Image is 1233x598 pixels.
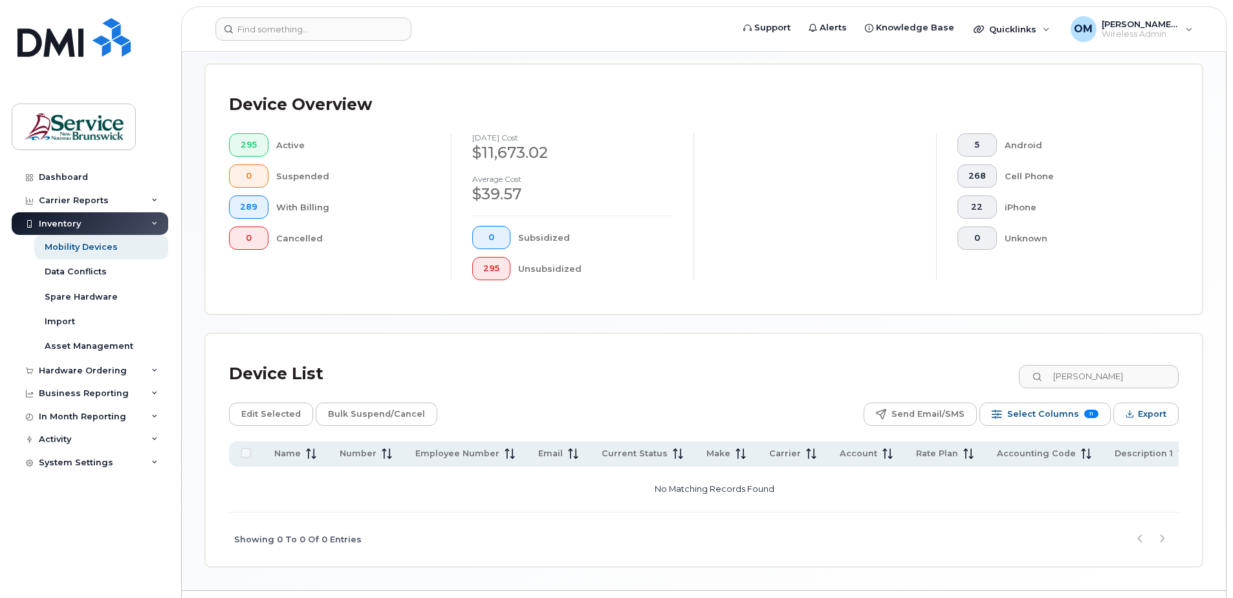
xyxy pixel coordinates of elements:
[472,226,510,249] button: 0
[229,195,268,219] button: 289
[864,403,977,426] button: Send Email/SMS
[979,403,1111,426] button: Select Columns 11
[891,404,965,424] span: Send Email/SMS
[276,133,431,157] div: Active
[538,448,563,460] span: Email
[274,448,301,460] span: Name
[518,226,673,249] div: Subsidized
[1084,410,1098,418] span: 11
[229,357,323,391] div: Device List
[957,227,997,250] button: 0
[240,171,257,181] span: 0
[856,15,963,41] a: Knowledge Base
[229,164,268,188] button: 0
[1005,133,1159,157] div: Android
[1138,404,1166,424] span: Export
[472,257,510,280] button: 295
[840,448,877,460] span: Account
[997,448,1076,460] span: Accounting Code
[229,403,313,426] button: Edit Selected
[1005,227,1159,250] div: Unknown
[965,16,1059,42] div: Quicklinks
[316,403,437,426] button: Bulk Suspend/Cancel
[229,133,268,157] button: 295
[968,233,986,243] span: 0
[483,263,499,274] span: 295
[1005,164,1159,188] div: Cell Phone
[800,15,856,41] a: Alerts
[602,448,668,460] span: Current Status
[472,175,673,183] h4: Average cost
[957,133,997,157] button: 5
[968,202,986,212] span: 22
[820,21,847,34] span: Alerts
[215,17,411,41] input: Find something...
[1113,403,1179,426] button: Export
[989,24,1036,34] span: Quicklinks
[276,164,431,188] div: Suspended
[276,227,431,250] div: Cancelled
[240,140,257,150] span: 295
[472,183,673,205] div: $39.57
[1102,29,1179,39] span: Wireless Admin
[1115,448,1173,460] span: Description 1
[769,448,801,460] span: Carrier
[483,232,499,243] span: 0
[706,448,730,460] span: Make
[1102,19,1179,29] span: [PERSON_NAME] (DNRED/MRNDE-DAAF/MAAP)
[234,472,1195,507] p: No Matching Records Found
[1007,404,1079,424] span: Select Columns
[968,171,986,181] span: 268
[234,530,362,549] span: Showing 0 To 0 Of 0 Entries
[876,21,954,34] span: Knowledge Base
[276,195,431,219] div: With Billing
[957,164,997,188] button: 268
[1062,16,1202,42] div: Oliveira, Michael (DNRED/MRNDE-DAAF/MAAP)
[229,227,268,250] button: 0
[1074,21,1093,37] span: OM
[240,202,257,212] span: 289
[968,140,986,150] span: 5
[916,448,958,460] span: Rate Plan
[415,448,499,460] span: Employee Number
[734,15,800,41] a: Support
[241,404,301,424] span: Edit Selected
[518,257,673,280] div: Unsubsidized
[1019,365,1179,388] input: Search Device List ...
[472,133,673,142] h4: [DATE] cost
[754,21,791,34] span: Support
[328,404,425,424] span: Bulk Suspend/Cancel
[957,195,997,219] button: 22
[340,448,376,460] span: Number
[1005,195,1159,219] div: iPhone
[472,142,673,164] div: $11,673.02
[229,88,372,122] div: Device Overview
[240,233,257,243] span: 0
